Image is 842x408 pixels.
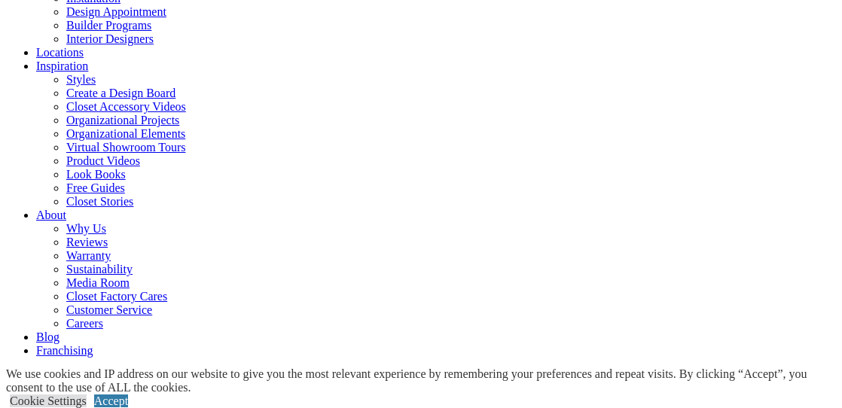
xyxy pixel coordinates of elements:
a: Closet Accessory Videos [66,100,186,113]
a: Warranty [66,249,111,262]
a: Franchising [36,344,93,357]
a: Locations [36,46,84,59]
a: Design Appointment [66,5,166,18]
a: Accept [94,394,128,407]
a: Inspiration [36,59,88,72]
a: Create a Design Board [66,87,175,99]
a: Sustainability [66,263,133,276]
div: We use cookies and IP address on our website to give you the most relevant experience by remember... [6,367,842,394]
a: Why Us [66,222,106,235]
a: Organizational Projects [66,114,179,126]
a: Customer Service [66,303,152,316]
a: Reviews [66,236,108,248]
a: Look Books [66,168,126,181]
a: Interior Designers [66,32,154,45]
a: Virtual Showroom Tours [66,141,186,154]
a: Media Room [66,276,130,289]
a: Builder Programs [66,19,151,32]
a: Styles [66,73,96,86]
a: Organizational Elements [66,127,185,140]
a: Product Videos [66,154,140,167]
a: Free Guides [66,181,125,194]
a: Blog [36,330,59,343]
a: About [36,209,66,221]
a: Careers [66,317,103,330]
a: Closet Stories [66,195,133,208]
a: Cookie Settings [10,394,87,407]
a: Closet Factory Cares [66,290,167,303]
